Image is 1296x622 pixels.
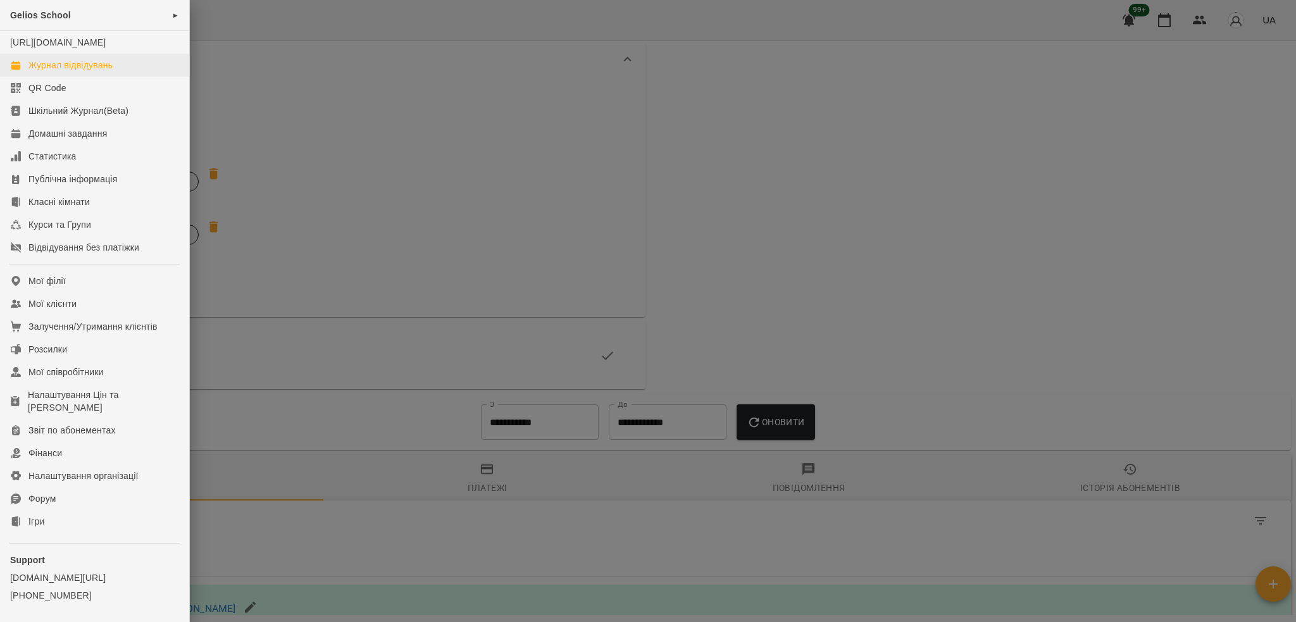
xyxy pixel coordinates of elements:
div: Мої клієнти [28,297,77,310]
div: Мої співробітники [28,366,104,378]
div: Шкільний Журнал(Beta) [28,104,128,117]
div: Відвідування без платіжки [28,241,139,254]
span: ► [172,10,179,20]
p: Support [10,554,179,566]
div: QR Code [28,82,66,94]
div: Класні кімнати [28,196,90,208]
div: Фінанси [28,447,62,459]
a: [PHONE_NUMBER] [10,589,179,602]
div: Налаштування Цін та [PERSON_NAME] [28,389,179,414]
a: [URL][DOMAIN_NAME] [10,37,106,47]
div: Домашні завдання [28,127,107,140]
span: Gelios School [10,10,71,20]
div: Розсилки [28,343,67,356]
div: Журнал відвідувань [28,59,113,72]
div: Курси та Групи [28,218,91,231]
a: [DOMAIN_NAME][URL] [10,571,179,584]
div: Публічна інформація [28,173,117,185]
div: Залучення/Утримання клієнтів [28,320,158,333]
div: Статистика [28,150,77,163]
div: Мої філії [28,275,66,287]
div: Ігри [28,515,44,528]
div: Звіт по абонементах [28,424,116,437]
div: Форум [28,492,56,505]
div: Налаштування організації [28,470,139,482]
